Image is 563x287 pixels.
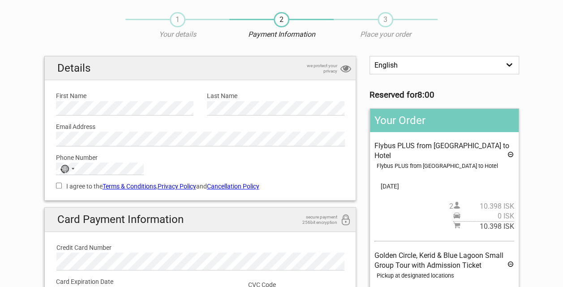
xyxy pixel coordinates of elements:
[378,12,393,27] span: 3
[292,63,337,74] span: we protect your privacy
[370,90,519,100] h3: Reserved for
[374,141,509,160] span: Flybus PLUS from [GEOGRAPHIC_DATA] to Hotel
[56,153,345,163] label: Phone Number
[56,91,193,101] label: First Name
[370,109,518,132] h2: Your Order
[417,90,434,100] strong: 8:00
[56,122,345,132] label: Email Address
[377,271,514,281] div: Pickup at designated locations
[229,30,333,39] p: Payment Information
[56,243,344,253] label: Credit Card Number
[56,181,345,191] label: I agree to the , and
[45,208,356,231] h2: Card Payment Information
[377,161,514,171] div: Flybus PLUS from [GEOGRAPHIC_DATA] to Hotel
[103,14,114,25] button: Open LiveChat chat widget
[56,163,79,175] button: Selected country
[460,211,514,221] span: 0 ISK
[460,222,514,231] span: 10.398 ISK
[460,201,514,211] span: 10.398 ISK
[453,211,514,221] span: Pickup price
[334,30,438,39] p: Place your order
[340,63,351,75] i: privacy protection
[45,56,356,80] h2: Details
[207,91,344,101] label: Last Name
[453,221,514,231] span: Subtotal
[374,251,503,270] span: Golden Circle, Kerid & Blue Lagoon Small Group Tour with Admission Ticket
[274,12,289,27] span: 2
[340,214,351,227] i: 256bit encryption
[170,12,185,27] span: 1
[13,16,101,23] p: We're away right now. Please check back later!
[374,181,514,191] span: [DATE]
[56,277,345,287] label: Card Expiration Date
[103,183,156,190] a: Terms & Conditions
[158,183,196,190] a: Privacy Policy
[449,201,514,211] span: 2 person(s)
[292,214,337,225] span: secure payment 256bit encryption
[125,30,229,39] p: Your details
[207,183,259,190] a: Cancellation Policy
